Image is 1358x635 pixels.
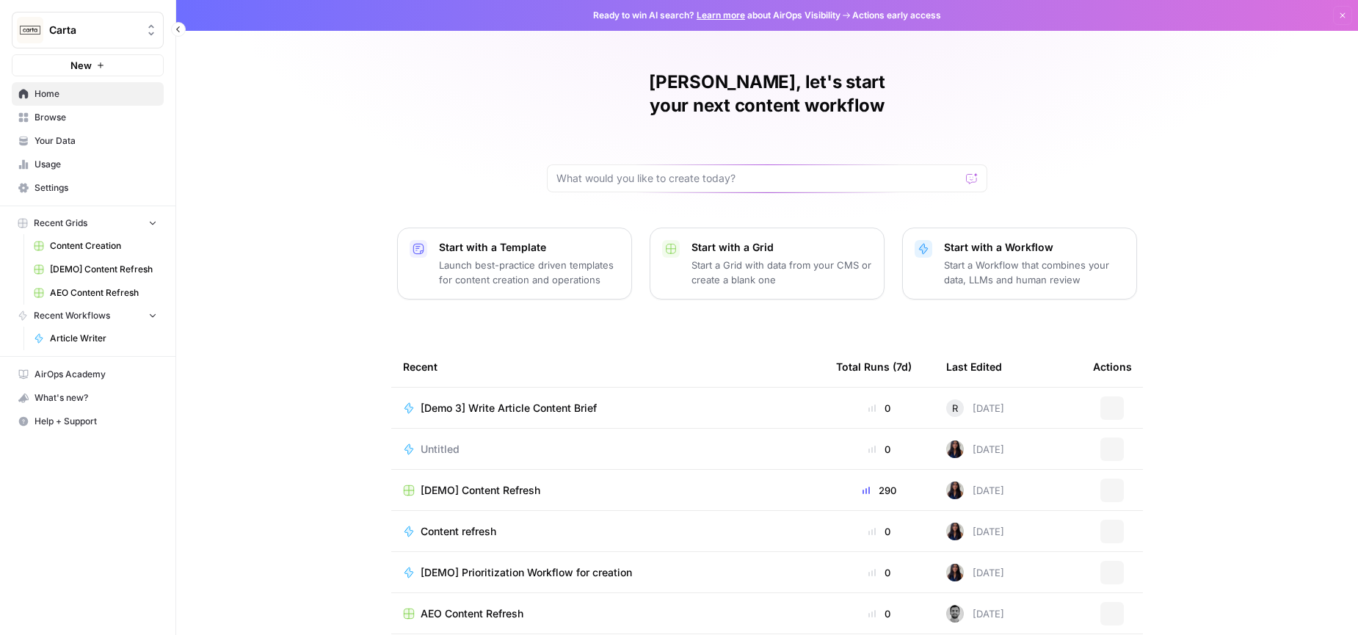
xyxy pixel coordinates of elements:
div: 0 [836,524,923,539]
span: [DEMO] Content Refresh [421,483,540,498]
span: Article Writer [50,332,157,345]
span: Actions early access [852,9,941,22]
div: [DATE] [946,605,1004,623]
span: Your Data [35,134,157,148]
div: 0 [836,442,923,457]
span: [DEMO] Prioritization Workflow for creation [421,565,632,580]
a: [DEMO] Prioritization Workflow for creation [403,565,813,580]
span: Ready to win AI search? about AirOps Visibility [593,9,840,22]
span: [DEMO] Content Refresh [50,263,157,276]
a: Settings [12,176,164,200]
p: Start with a Workflow [944,240,1125,255]
a: Browse [12,106,164,129]
div: 0 [836,565,923,580]
div: 0 [836,401,923,416]
img: rox323kbkgutb4wcij4krxobkpon [946,482,964,499]
img: rox323kbkgutb4wcij4krxobkpon [946,564,964,581]
span: [Demo 3] Write Article Content Brief [421,401,597,416]
a: Untitled [403,442,813,457]
a: Learn more [697,10,745,21]
button: Recent Grids [12,212,164,234]
p: Start with a Template [439,240,620,255]
a: Article Writer [27,327,164,350]
img: Carta Logo [17,17,43,43]
span: AEO Content Refresh [421,606,523,621]
div: What's new? [12,387,163,409]
div: [DATE] [946,523,1004,540]
span: Home [35,87,157,101]
button: Start with a TemplateLaunch best-practice driven templates for content creation and operations [397,228,632,300]
span: Settings [35,181,157,195]
button: Workspace: Carta [12,12,164,48]
div: 0 [836,606,923,621]
div: Actions [1093,346,1132,387]
button: Recent Workflows [12,305,164,327]
span: New [70,58,92,73]
button: Start with a GridStart a Grid with data from your CMS or create a blank one [650,228,885,300]
a: AEO Content Refresh [27,281,164,305]
span: Recent Workflows [34,309,110,322]
span: AEO Content Refresh [50,286,157,300]
div: 290 [836,483,923,498]
a: AEO Content Refresh [403,606,813,621]
div: [DATE] [946,440,1004,458]
span: Content Creation [50,239,157,253]
div: Total Runs (7d) [836,346,912,387]
a: Content Creation [27,234,164,258]
div: [DATE] [946,564,1004,581]
a: AirOps Academy [12,363,164,386]
h1: [PERSON_NAME], let's start your next content workflow [547,70,987,117]
div: [DATE] [946,482,1004,499]
img: rox323kbkgutb4wcij4krxobkpon [946,440,964,458]
a: Home [12,82,164,106]
div: [DATE] [946,399,1004,417]
a: [Demo 3] Write Article Content Brief [403,401,813,416]
a: [DEMO] Content Refresh [27,258,164,281]
a: Usage [12,153,164,176]
div: Last Edited [946,346,1002,387]
p: Start with a Grid [691,240,872,255]
span: Carta [49,23,138,37]
a: [DEMO] Content Refresh [403,483,813,498]
p: Launch best-practice driven templates for content creation and operations [439,258,620,287]
span: Usage [35,158,157,171]
span: Help + Support [35,415,157,428]
button: Start with a WorkflowStart a Workflow that combines your data, LLMs and human review [902,228,1137,300]
img: rox323kbkgutb4wcij4krxobkpon [946,523,964,540]
input: What would you like to create today? [556,171,960,186]
a: Content refresh [403,524,813,539]
span: R [952,401,958,416]
span: Untitled [421,442,460,457]
span: Recent Grids [34,217,87,230]
span: AirOps Academy [35,368,157,381]
button: Help + Support [12,410,164,433]
button: New [12,54,164,76]
button: What's new? [12,386,164,410]
div: Recent [403,346,813,387]
p: Start a Grid with data from your CMS or create a blank one [691,258,872,287]
img: 6v3gwuotverrb420nfhk5cu1cyh1 [946,605,964,623]
span: Browse [35,111,157,124]
p: Start a Workflow that combines your data, LLMs and human review [944,258,1125,287]
a: Your Data [12,129,164,153]
span: Content refresh [421,524,496,539]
